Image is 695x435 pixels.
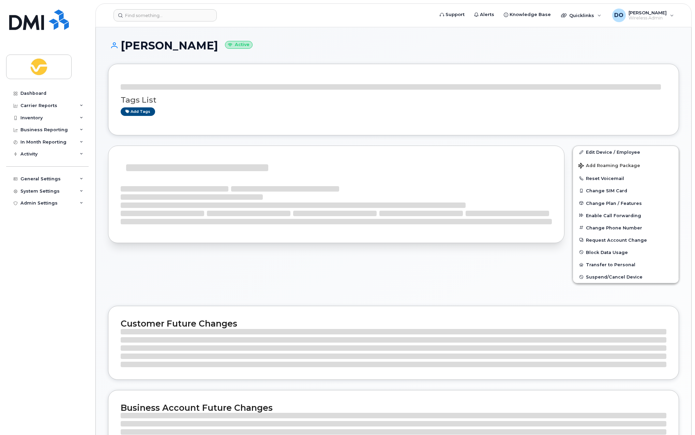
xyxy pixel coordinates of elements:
span: Change Plan / Features [586,200,642,206]
h2: Business Account Future Changes [121,403,666,413]
button: Suspend/Cancel Device [573,271,679,283]
h2: Customer Future Changes [121,318,666,329]
button: Reset Voicemail [573,172,679,184]
a: Edit Device / Employee [573,146,679,158]
button: Enable Call Forwarding [573,209,679,222]
button: Request Account Change [573,234,679,246]
h1: [PERSON_NAME] [108,40,679,51]
button: Change Plan / Features [573,197,679,209]
span: Add Roaming Package [578,163,640,169]
button: Add Roaming Package [573,158,679,172]
button: Change SIM Card [573,184,679,197]
button: Change Phone Number [573,222,679,234]
button: Block Data Usage [573,246,679,258]
a: Add tags [121,107,155,116]
small: Active [225,41,253,49]
span: Suspend/Cancel Device [586,274,643,280]
span: Enable Call Forwarding [586,213,641,218]
h3: Tags List [121,96,666,104]
button: Transfer to Personal [573,258,679,271]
